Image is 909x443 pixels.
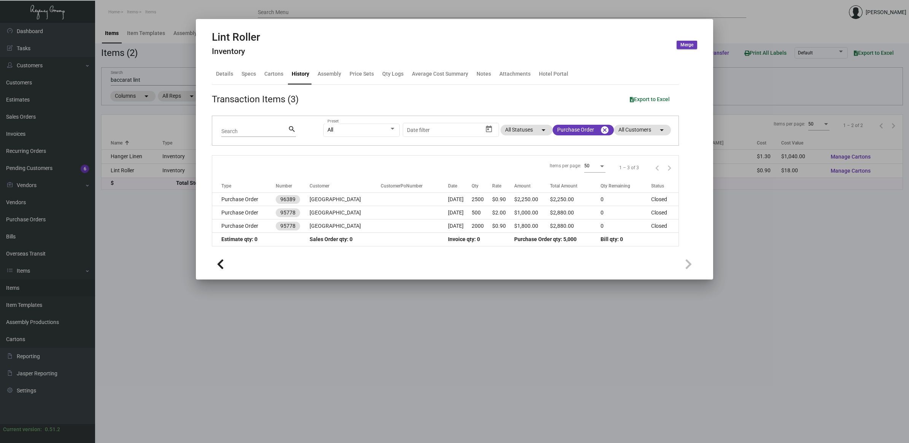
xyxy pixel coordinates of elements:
h2: Lint Roller [212,31,260,44]
div: Customer [310,183,381,189]
div: Qty Logs [382,70,404,78]
span: Estimate qty: 0 [221,236,257,242]
mat-icon: arrow_drop_down [657,125,666,135]
div: Date [448,183,472,189]
span: Purchase Order qty: 5,000 [514,236,577,242]
span: 50 [584,163,590,168]
td: $0.90 [492,219,514,233]
div: Assembly [318,70,341,78]
div: Total Amount [550,183,601,189]
td: Purchase Order [212,206,276,219]
td: [GEOGRAPHIC_DATA] [310,206,381,219]
div: Rate [492,183,514,189]
mat-chip: 95778 [276,222,300,230]
td: 500 [472,206,492,219]
td: 2500 [472,193,492,206]
button: Next page [663,162,675,174]
td: Purchase Order [212,219,276,233]
td: [DATE] [448,206,472,219]
button: Previous page [651,162,663,174]
div: Type [221,183,276,189]
div: Specs [242,70,256,78]
div: Rate [492,183,501,189]
div: Total Amount [550,183,577,189]
td: $1,000.00 [514,206,550,219]
mat-chip: Purchase Order [553,125,614,135]
div: Details [216,70,233,78]
button: Open calendar [483,123,495,135]
td: Closed [651,219,679,233]
td: [GEOGRAPHIC_DATA] [310,219,381,233]
td: $2.00 [492,206,514,219]
div: Qty Remaining [601,183,630,189]
div: Average Cost Summary [412,70,468,78]
span: Merge [680,42,693,48]
td: Closed [651,206,679,219]
input: End date [437,127,474,133]
span: All [327,127,333,133]
span: Bill qty: 0 [601,236,623,242]
mat-icon: arrow_drop_down [539,125,548,135]
div: Date [448,183,457,189]
div: Qty Remaining [601,183,651,189]
td: $2,250.00 [550,193,601,206]
td: $1,800.00 [514,219,550,233]
mat-icon: search [288,125,296,134]
mat-chip: 95778 [276,208,300,217]
td: $2,880.00 [550,219,601,233]
div: Amount [514,183,531,189]
div: Qty [472,183,478,189]
div: Status [651,183,679,189]
div: Current version: [3,426,42,433]
div: Number [276,183,292,189]
td: 0 [601,193,651,206]
td: [DATE] [448,193,472,206]
td: Purchase Order [212,193,276,206]
div: Status [651,183,664,189]
td: 0 [601,206,651,219]
span: Invoice qty: 0 [448,236,480,242]
div: History [292,70,309,78]
div: CustomerPoNumber [381,183,448,189]
td: [DATE] [448,219,472,233]
h4: Inventory [212,47,260,56]
div: 1 – 3 of 3 [619,164,639,171]
mat-chip: All Customers [614,125,671,135]
td: 0 [601,219,651,233]
button: Merge [677,41,697,49]
div: 0.51.2 [45,426,60,433]
mat-icon: cancel [600,125,609,135]
div: Type [221,183,231,189]
div: CustomerPoNumber [381,183,423,189]
input: Start date [407,127,431,133]
mat-chip: All Statuses [501,125,553,135]
td: $0.90 [492,193,514,206]
span: Export to Excel [630,96,670,102]
div: Items per page: [550,162,581,169]
div: Price Sets [350,70,374,78]
div: Qty [472,183,492,189]
div: Transaction Items (3) [212,92,299,106]
div: Number [276,183,310,189]
td: [GEOGRAPHIC_DATA] [310,193,381,206]
div: Notes [477,70,491,78]
div: Attachments [499,70,531,78]
button: Export to Excel [624,92,676,106]
td: $2,250.00 [514,193,550,206]
td: Closed [651,193,679,206]
mat-chip: 96389 [276,195,300,204]
span: Sales Order qty: 0 [310,236,353,242]
td: 2000 [472,219,492,233]
mat-select: Items per page: [584,163,605,169]
td: $2,880.00 [550,206,601,219]
div: Cartons [264,70,283,78]
div: Hotel Portal [539,70,568,78]
div: Amount [514,183,550,189]
div: Customer [310,183,329,189]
